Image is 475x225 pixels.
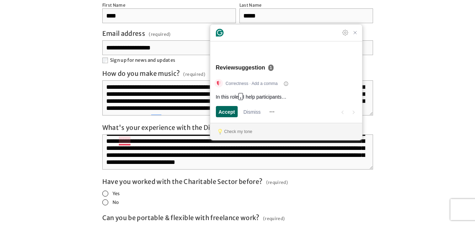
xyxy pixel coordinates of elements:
span: Can you be portable & flexible with freelance work? [102,214,259,222]
span: (required) [183,70,205,79]
span: Yes [113,191,120,197]
textarea: To enrich screen reader interactions, please activate Accessibility in Grammarly extension settings [102,134,373,170]
span: Sign up for news and updates [110,57,175,63]
div: First Name [102,2,126,8]
span: How do you make music? [102,70,180,78]
span: No [113,199,119,205]
span: What's your experience with the Disabled Community? [102,124,272,132]
div: Last Name [239,2,262,8]
span: Have you worked with the Charitable Sector before? [102,178,263,186]
span: (required) [263,214,285,223]
input: Sign up for news and updates [102,58,108,63]
span: (required) [266,178,288,187]
span: (required) [149,29,171,39]
textarea: To enrich screen reader interactions, please activate Accessibility in Grammarly extension settings [102,80,373,115]
span: Email address [102,29,146,38]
